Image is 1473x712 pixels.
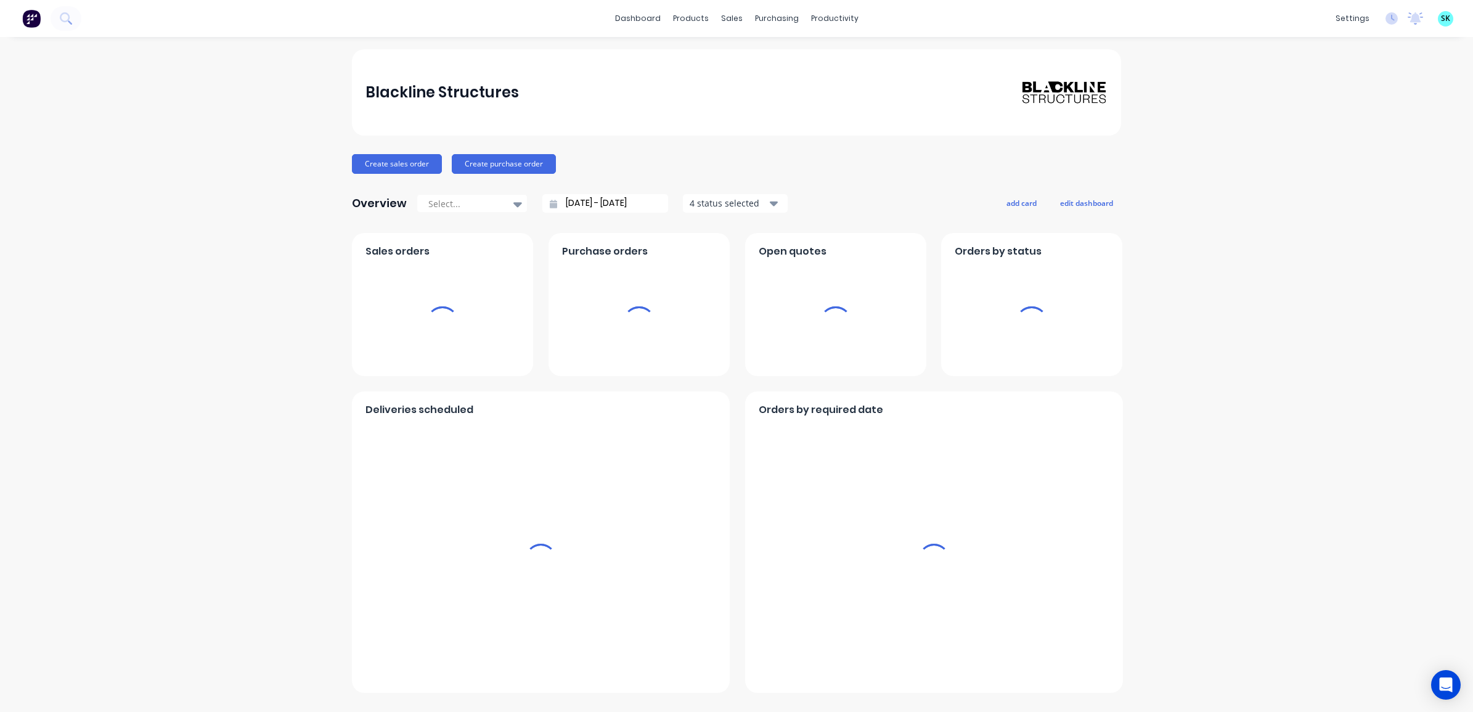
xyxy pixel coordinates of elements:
button: edit dashboard [1052,195,1121,211]
a: dashboard [609,9,667,28]
button: Create sales order [352,154,442,174]
span: Orders by required date [759,403,883,417]
div: 4 status selected [690,197,767,210]
span: SK [1441,13,1450,24]
span: Open quotes [759,244,826,259]
div: purchasing [749,9,805,28]
div: settings [1329,9,1376,28]
button: 4 status selected [683,194,788,213]
div: productivity [805,9,865,28]
div: Open Intercom Messenger [1431,670,1461,700]
img: Factory [22,9,41,28]
span: Deliveries scheduled [365,403,473,417]
span: Orders by status [955,244,1042,259]
div: Overview [352,191,407,216]
span: Sales orders [365,244,430,259]
span: Purchase orders [562,244,648,259]
button: Create purchase order [452,154,556,174]
div: sales [715,9,749,28]
div: Blackline Structures [365,80,519,105]
img: Blackline Structures [1021,80,1108,105]
button: add card [998,195,1045,211]
div: products [667,9,715,28]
